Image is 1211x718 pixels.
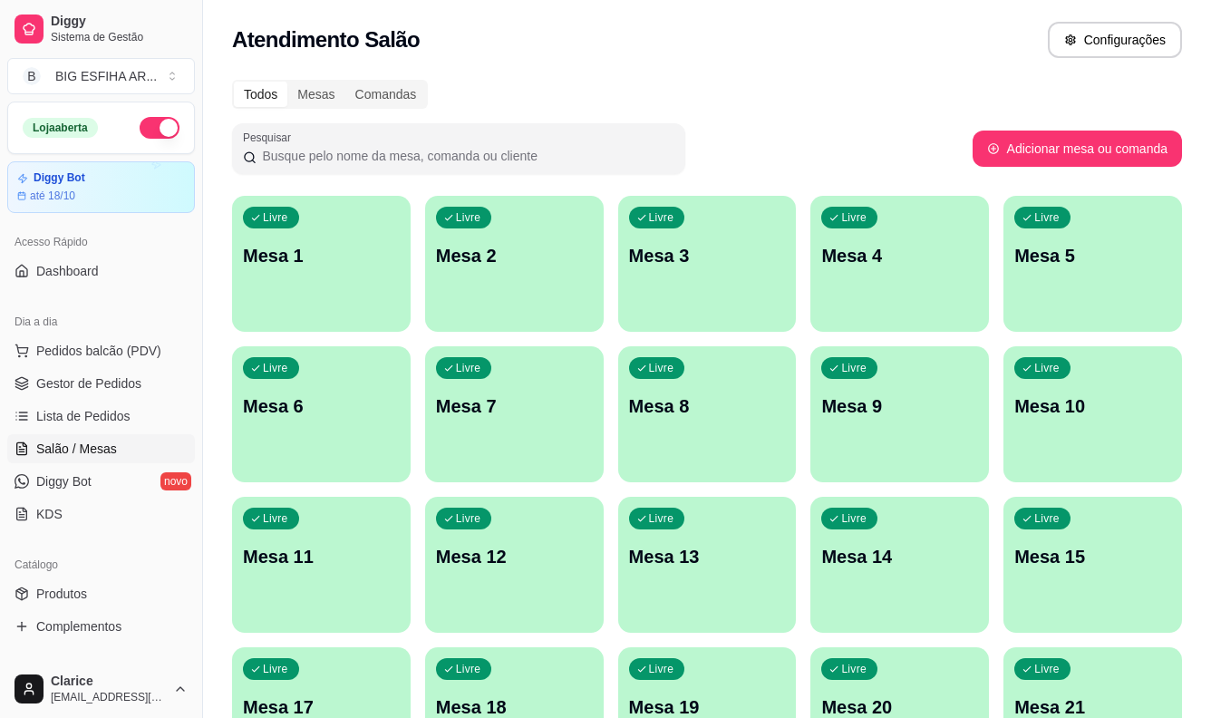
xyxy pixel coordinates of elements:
[7,612,195,641] a: Complementos
[36,472,92,490] span: Diggy Bot
[1003,497,1182,633] button: LivreMesa 15
[263,210,288,225] p: Livre
[436,544,593,569] p: Mesa 12
[456,210,481,225] p: Livre
[243,544,400,569] p: Mesa 11
[629,544,786,569] p: Mesa 13
[1034,662,1060,676] p: Livre
[618,497,797,633] button: LivreMesa 13
[140,117,179,139] button: Alterar Status
[841,511,867,526] p: Livre
[1034,361,1060,375] p: Livre
[456,662,481,676] p: Livre
[30,189,75,203] article: até 18/10
[649,511,674,526] p: Livre
[841,662,867,676] p: Livre
[234,82,287,107] div: Todos
[36,374,141,393] span: Gestor de Pedidos
[232,497,411,633] button: LivreMesa 11
[7,369,195,398] a: Gestor de Pedidos
[649,361,674,375] p: Livre
[7,579,195,608] a: Produtos
[436,393,593,419] p: Mesa 7
[629,393,786,419] p: Mesa 8
[36,262,99,280] span: Dashboard
[7,336,195,365] button: Pedidos balcão (PDV)
[7,7,195,51] a: DiggySistema de Gestão
[23,118,98,138] div: Loja aberta
[51,14,188,30] span: Diggy
[51,30,188,44] span: Sistema de Gestão
[55,67,157,85] div: BIG ESFIHA AR ...
[436,243,593,268] p: Mesa 2
[810,196,989,332] button: LivreMesa 4
[36,617,121,636] span: Complementos
[243,393,400,419] p: Mesa 6
[232,25,420,54] h2: Atendimento Salão
[7,58,195,94] button: Select a team
[7,467,195,496] a: Diggy Botnovo
[456,361,481,375] p: Livre
[7,257,195,286] a: Dashboard
[7,228,195,257] div: Acesso Rápido
[1003,346,1182,482] button: LivreMesa 10
[36,505,63,523] span: KDS
[23,67,41,85] span: B
[810,497,989,633] button: LivreMesa 14
[425,196,604,332] button: LivreMesa 2
[36,342,161,360] span: Pedidos balcão (PDV)
[36,440,117,458] span: Salão / Mesas
[1003,196,1182,332] button: LivreMesa 5
[232,346,411,482] button: LivreMesa 6
[456,511,481,526] p: Livre
[841,210,867,225] p: Livre
[1014,544,1171,569] p: Mesa 15
[821,393,978,419] p: Mesa 9
[618,346,797,482] button: LivreMesa 8
[649,662,674,676] p: Livre
[7,550,195,579] div: Catálogo
[232,196,411,332] button: LivreMesa 1
[263,511,288,526] p: Livre
[263,361,288,375] p: Livre
[1048,22,1182,58] button: Configurações
[7,161,195,213] a: Diggy Botaté 18/10
[821,243,978,268] p: Mesa 4
[243,130,297,145] label: Pesquisar
[36,407,131,425] span: Lista de Pedidos
[629,243,786,268] p: Mesa 3
[257,147,674,165] input: Pesquisar
[1014,393,1171,419] p: Mesa 10
[34,171,85,185] article: Diggy Bot
[51,674,166,690] span: Clarice
[36,585,87,603] span: Produtos
[243,243,400,268] p: Mesa 1
[1014,243,1171,268] p: Mesa 5
[973,131,1182,167] button: Adicionar mesa ou comanda
[345,82,427,107] div: Comandas
[287,82,344,107] div: Mesas
[841,361,867,375] p: Livre
[425,497,604,633] button: LivreMesa 12
[649,210,674,225] p: Livre
[51,690,166,704] span: [EMAIL_ADDRESS][DOMAIN_NAME]
[7,500,195,529] a: KDS
[1034,210,1060,225] p: Livre
[263,662,288,676] p: Livre
[7,402,195,431] a: Lista de Pedidos
[618,196,797,332] button: LivreMesa 3
[7,307,195,336] div: Dia a dia
[7,434,195,463] a: Salão / Mesas
[821,544,978,569] p: Mesa 14
[810,346,989,482] button: LivreMesa 9
[7,667,195,711] button: Clarice[EMAIL_ADDRESS][DOMAIN_NAME]
[425,346,604,482] button: LivreMesa 7
[1034,511,1060,526] p: Livre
